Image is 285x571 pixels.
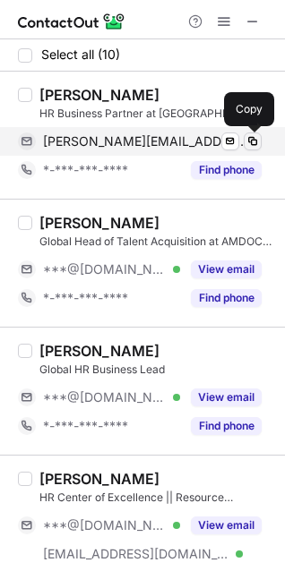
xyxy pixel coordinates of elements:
span: [EMAIL_ADDRESS][DOMAIN_NAME] [43,546,229,562]
div: [PERSON_NAME] [39,342,160,360]
button: Reveal Button [191,417,262,435]
div: HR Center of Excellence || Resource Management || Program Management @ Amdocs [GEOGRAPHIC_DATA] [39,490,274,506]
button: Reveal Button [191,289,262,307]
div: Global HR Business Lead [39,362,274,378]
span: [PERSON_NAME][EMAIL_ADDRESS][DOMAIN_NAME] [43,133,248,149]
span: ***@[DOMAIN_NAME] [43,261,167,277]
div: [PERSON_NAME] [39,470,160,488]
div: [PERSON_NAME] [39,214,160,232]
div: Global Head of Talent Acquisition at AMDOCS | BWPeople HR excellence award | Forbes India Top30 T... [39,234,274,250]
div: [PERSON_NAME] [39,86,160,104]
span: ***@[DOMAIN_NAME] [43,389,167,405]
div: HR Business Partner at [GEOGRAPHIC_DATA] [39,106,274,122]
button: Reveal Button [191,161,262,179]
span: ***@[DOMAIN_NAME] [43,517,167,533]
img: ContactOut v5.3.10 [18,11,125,32]
button: Reveal Button [191,260,262,278]
button: Reveal Button [191,516,262,534]
button: Reveal Button [191,388,262,406]
span: Select all (10) [41,47,120,62]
